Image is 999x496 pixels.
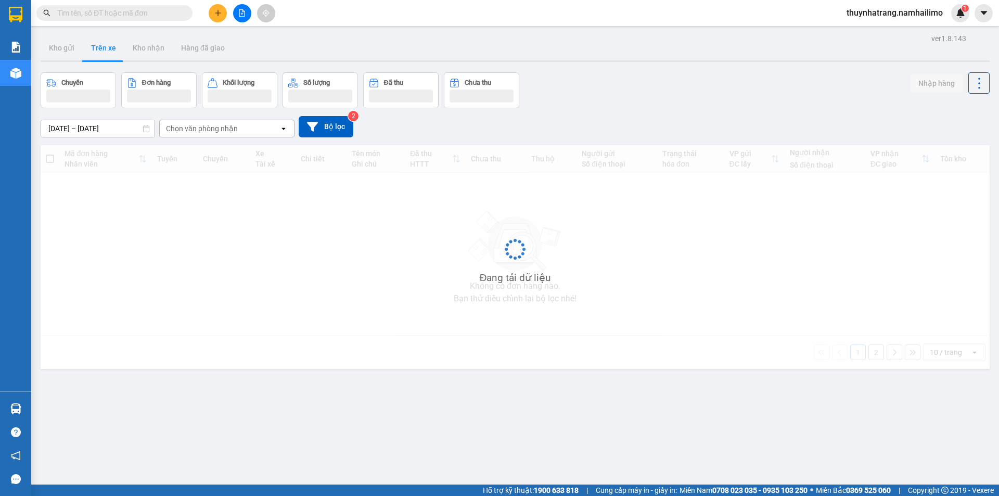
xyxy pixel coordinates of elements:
[596,485,677,496] span: Cung cấp máy in - giấy in:
[846,486,891,494] strong: 0369 525 060
[257,4,275,22] button: aim
[816,485,891,496] span: Miền Bắc
[223,79,254,86] div: Khối lượng
[586,485,588,496] span: |
[465,79,491,86] div: Chưa thu
[166,123,238,134] div: Chọn văn phòng nhận
[41,120,155,137] input: Select a date range.
[979,8,989,18] span: caret-down
[348,111,358,121] sup: 2
[11,427,21,437] span: question-circle
[41,72,116,108] button: Chuyến
[975,4,993,22] button: caret-down
[899,485,900,496] span: |
[43,9,50,17] span: search
[712,486,808,494] strong: 0708 023 035 - 0935 103 250
[838,6,951,19] span: thuynhatrang.namhailimo
[61,79,83,86] div: Chuyến
[233,4,251,22] button: file-add
[444,72,519,108] button: Chưa thu
[480,270,551,286] div: Đang tải dữ liệu
[303,79,330,86] div: Số lượng
[11,451,21,461] span: notification
[962,5,969,12] sup: 1
[384,79,403,86] div: Đã thu
[57,7,180,19] input: Tìm tên, số ĐT hoặc mã đơn
[11,474,21,484] span: message
[941,487,949,494] span: copyright
[173,35,233,60] button: Hàng đã giao
[10,403,21,414] img: warehouse-icon
[214,9,222,17] span: plus
[10,42,21,53] img: solution-icon
[209,4,227,22] button: plus
[121,72,197,108] button: Đơn hàng
[931,33,966,44] div: ver 1.8.143
[483,485,579,496] span: Hỗ trợ kỹ thuật:
[963,5,967,12] span: 1
[363,72,439,108] button: Đã thu
[262,9,270,17] span: aim
[810,488,813,492] span: ⚪️
[238,9,246,17] span: file-add
[9,7,22,22] img: logo-vxr
[299,116,353,137] button: Bộ lọc
[279,124,288,133] svg: open
[124,35,173,60] button: Kho nhận
[142,79,171,86] div: Đơn hàng
[41,35,83,60] button: Kho gửi
[534,486,579,494] strong: 1900 633 818
[956,8,965,18] img: icon-new-feature
[910,74,963,93] button: Nhập hàng
[10,68,21,79] img: warehouse-icon
[283,72,358,108] button: Số lượng
[680,485,808,496] span: Miền Nam
[202,72,277,108] button: Khối lượng
[83,35,124,60] button: Trên xe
